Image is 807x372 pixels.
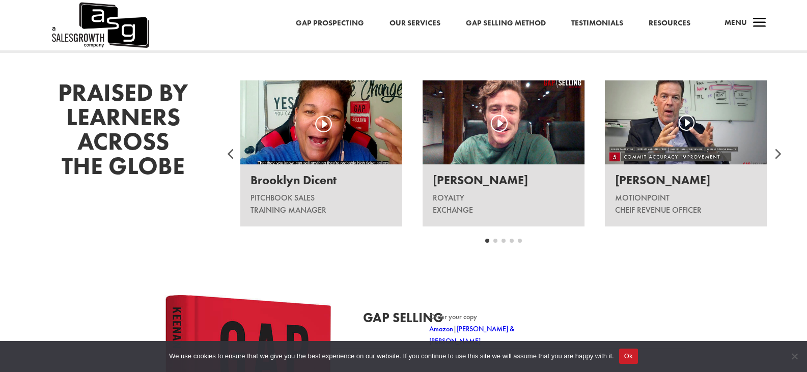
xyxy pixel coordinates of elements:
a: Resources [649,17,690,30]
a: Amazon [429,324,453,333]
span: a [749,13,770,34]
h4: PRAISED BY LEARNERS ACROSS THE GLOBE [40,80,206,183]
a: Testimonials [571,17,623,30]
a: Gap Selling Method [466,17,546,30]
span: We use cookies to ensure that we give you the best experience on our website. If you continue to ... [169,351,614,361]
span: No [789,351,799,361]
div: Royalty Exchange [433,192,574,216]
p: Pitchbook Sales Training Manager [251,192,392,216]
h2: Gap Selling [363,311,429,329]
a: Our Services [389,17,440,30]
h4: [PERSON_NAME] [433,175,574,192]
div: Motionpoint Cheif Revenue Officer [615,192,757,216]
p: Order your copy | [429,311,531,347]
a: [PERSON_NAME] & [PERSON_NAME] [429,324,514,346]
button: Ok [619,349,638,364]
span: Menu [725,17,747,27]
h4: [PERSON_NAME] [615,175,757,192]
a: Gap Prospecting [296,17,364,30]
h4: Brooklyn Dicent [251,175,392,192]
